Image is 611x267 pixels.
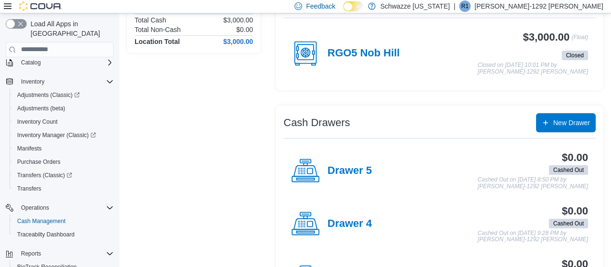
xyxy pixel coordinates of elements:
a: Cash Management [13,215,69,227]
span: Transfers [17,185,41,192]
a: Transfers (Classic) [13,170,76,181]
button: Manifests [10,142,117,155]
span: Inventory [17,76,114,87]
span: Cashed Out [549,219,588,228]
span: Inventory Manager (Classic) [17,131,96,139]
h3: $3,000.00 [523,32,570,43]
span: New Drawer [553,118,590,128]
span: Inventory Count [13,116,114,128]
span: Cashed Out [549,165,588,175]
a: Purchase Orders [13,156,64,168]
span: Catalog [21,59,41,66]
button: Inventory Count [10,115,117,128]
a: Inventory Manager (Classic) [10,128,117,142]
span: R1 [461,0,468,12]
span: Closed [562,51,588,60]
div: Reggie-1292 Gutierrez [459,0,471,12]
a: Transfers [13,183,45,194]
a: Inventory Manager (Classic) [13,129,100,141]
a: Manifests [13,143,45,154]
input: Dark Mode [343,1,363,11]
a: Transfers (Classic) [10,169,117,182]
span: Inventory Manager (Classic) [13,129,114,141]
span: Cashed Out [553,166,584,174]
p: Cashed Out on [DATE] 8:50 PM by [PERSON_NAME]-1292 [PERSON_NAME] [478,177,588,190]
h3: $0.00 [562,205,588,217]
span: Cash Management [17,217,65,225]
p: $3,000.00 [223,16,253,24]
button: Purchase Orders [10,155,117,169]
h6: Total Cash [135,16,166,24]
span: Operations [21,204,49,212]
button: Operations [2,201,117,214]
button: New Drawer [536,113,596,132]
span: Manifests [13,143,114,154]
a: Traceabilty Dashboard [13,229,78,240]
span: Closed [566,51,584,60]
button: Adjustments (beta) [10,102,117,115]
h3: $0.00 [562,152,588,163]
span: Adjustments (Classic) [13,89,114,101]
span: Inventory Count [17,118,58,126]
span: Catalog [17,57,114,68]
span: Dark Mode [343,11,344,12]
p: [PERSON_NAME]-1292 [PERSON_NAME] [474,0,603,12]
button: Operations [17,202,53,214]
span: Cashed Out [553,219,584,228]
button: Cash Management [10,214,117,228]
span: Transfers (Classic) [13,170,114,181]
a: Adjustments (beta) [13,103,69,114]
h4: $3,000.00 [223,38,253,45]
h4: RGO5 Nob Hill [327,47,400,60]
span: Cash Management [13,215,114,227]
span: Feedback [306,1,335,11]
a: Adjustments (Classic) [13,89,84,101]
button: Inventory [2,75,117,88]
button: Inventory [17,76,48,87]
button: Transfers [10,182,117,195]
p: Cashed Out on [DATE] 9:28 PM by [PERSON_NAME]-1292 [PERSON_NAME] [478,230,588,243]
span: Adjustments (Classic) [17,91,80,99]
p: Closed on [DATE] 10:01 PM by [PERSON_NAME]-1292 [PERSON_NAME] [478,62,588,75]
button: Reports [2,247,117,260]
span: Traceabilty Dashboard [17,231,74,238]
h4: Drawer 4 [327,218,372,230]
span: Reports [17,248,114,259]
span: Adjustments (beta) [13,103,114,114]
h4: Location Total [135,38,180,45]
span: Load All Apps in [GEOGRAPHIC_DATA] [27,19,114,38]
img: Cova [19,1,62,11]
span: Transfers (Classic) [17,171,72,179]
h4: Drawer 5 [327,165,372,177]
button: Catalog [2,56,117,69]
button: Traceabilty Dashboard [10,228,117,241]
button: Reports [17,248,45,259]
span: Transfers [13,183,114,194]
a: Inventory Count [13,116,62,128]
span: Operations [17,202,114,214]
a: Adjustments (Classic) [10,88,117,102]
p: | [453,0,455,12]
span: Purchase Orders [13,156,114,168]
span: Reports [21,250,41,257]
p: $0.00 [236,26,253,33]
p: Schwazze [US_STATE] [380,0,450,12]
span: Inventory [21,78,44,85]
span: Purchase Orders [17,158,61,166]
span: Adjustments (beta) [17,105,65,112]
button: Catalog [17,57,44,68]
h6: Total Non-Cash [135,26,181,33]
p: (Float) [571,32,588,49]
span: Traceabilty Dashboard [13,229,114,240]
span: Manifests [17,145,42,152]
h3: Cash Drawers [284,117,350,128]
